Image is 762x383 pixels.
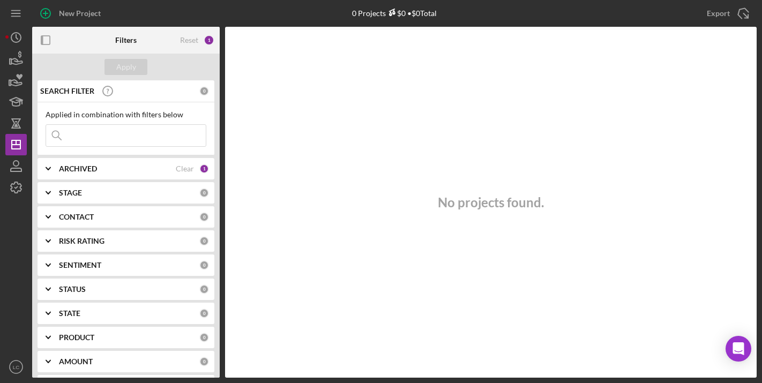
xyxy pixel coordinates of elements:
div: 1 [204,35,214,46]
b: CONTACT [59,213,94,221]
b: STATUS [59,285,86,294]
div: 0 [199,333,209,342]
b: ARCHIVED [59,164,97,173]
div: 0 [199,309,209,318]
div: 0 [199,86,209,96]
button: New Project [32,3,111,24]
div: 0 [199,188,209,198]
div: Open Intercom Messenger [726,336,751,362]
div: 0 Projects • $0 Total [352,9,437,18]
div: $0 [386,9,406,18]
b: SENTIMENT [59,261,101,269]
div: 0 [199,357,209,366]
div: Reset [180,36,198,44]
div: 0 [199,212,209,222]
text: LC [13,364,19,370]
b: STATE [59,309,80,318]
button: Apply [104,59,147,75]
div: 0 [199,284,209,294]
div: Applied in combination with filters below [46,110,206,119]
div: 0 [199,260,209,270]
div: 0 [199,236,209,246]
b: SEARCH FILTER [40,87,94,95]
button: LC [5,356,27,378]
b: Filters [115,36,137,44]
button: Export [696,3,757,24]
div: Clear [176,164,194,173]
div: New Project [59,3,101,24]
b: STAGE [59,189,82,197]
b: RISK RATING [59,237,104,245]
div: Apply [116,59,136,75]
div: 1 [199,164,209,174]
h3: No projects found. [438,195,544,210]
b: AMOUNT [59,357,93,366]
b: PRODUCT [59,333,94,342]
div: Export [707,3,730,24]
